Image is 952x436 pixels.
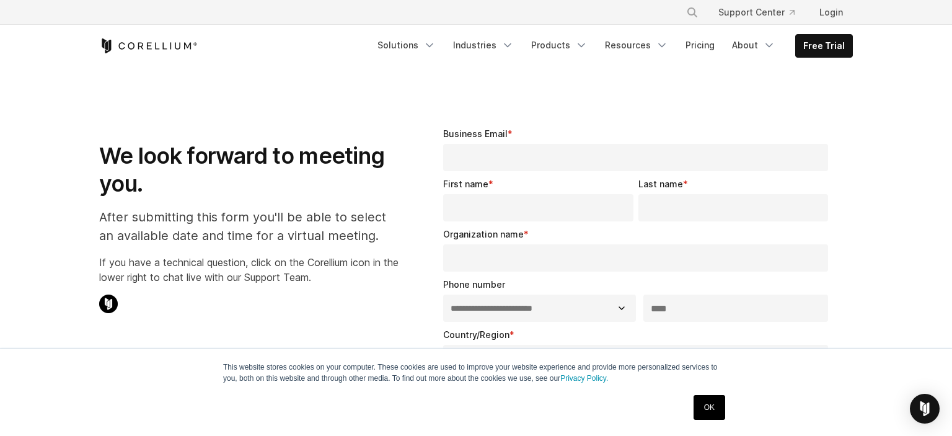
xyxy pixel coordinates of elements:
[708,1,804,24] a: Support Center
[671,1,853,24] div: Navigation Menu
[443,128,508,139] span: Business Email
[443,279,505,290] span: Phone number
[638,179,683,189] span: Last name
[443,229,524,239] span: Organization name
[725,34,783,56] a: About
[560,374,608,383] a: Privacy Policy.
[809,1,853,24] a: Login
[443,329,509,340] span: Country/Region
[99,255,399,285] p: If you have a technical question, click on the Corellium icon in the lower right to chat live wit...
[223,362,729,384] p: This website stores cookies on your computer. These cookies are used to improve your website expe...
[370,34,853,58] div: Navigation Menu
[694,395,725,420] a: OK
[597,34,676,56] a: Resources
[446,34,521,56] a: Industries
[99,295,118,313] img: Corellium Chat Icon
[370,34,443,56] a: Solutions
[910,394,940,424] div: Open Intercom Messenger
[99,142,399,198] h1: We look forward to meeting you.
[524,34,595,56] a: Products
[681,1,703,24] button: Search
[796,35,852,57] a: Free Trial
[443,179,488,189] span: First name
[678,34,722,56] a: Pricing
[99,208,399,245] p: After submitting this form you'll be able to select an available date and time for a virtual meet...
[99,38,198,53] a: Corellium Home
